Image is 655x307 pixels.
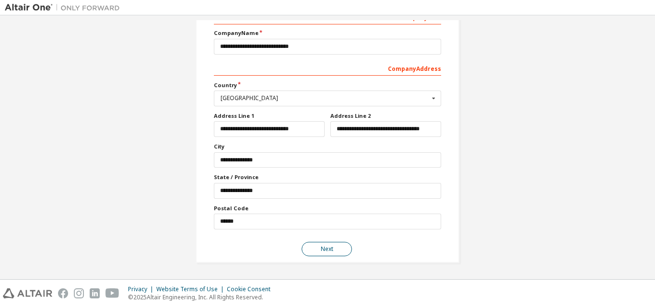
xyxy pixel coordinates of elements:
label: Postal Code [214,205,441,212]
img: linkedin.svg [90,288,100,298]
label: State / Province [214,173,441,181]
label: City [214,143,441,150]
label: Company Name [214,29,441,37]
button: Next [302,242,352,256]
img: facebook.svg [58,288,68,298]
p: © 2025 Altair Engineering, Inc. All Rights Reserved. [128,293,276,301]
div: Website Terms of Use [156,285,227,293]
label: Address Line 1 [214,112,325,120]
div: Cookie Consent [227,285,276,293]
label: Country [214,81,441,89]
img: instagram.svg [74,288,84,298]
img: Altair One [5,3,125,12]
div: Privacy [128,285,156,293]
div: Company Address [214,60,441,76]
img: altair_logo.svg [3,288,52,298]
div: [GEOGRAPHIC_DATA] [221,95,429,101]
label: Address Line 2 [330,112,441,120]
img: youtube.svg [105,288,119,298]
